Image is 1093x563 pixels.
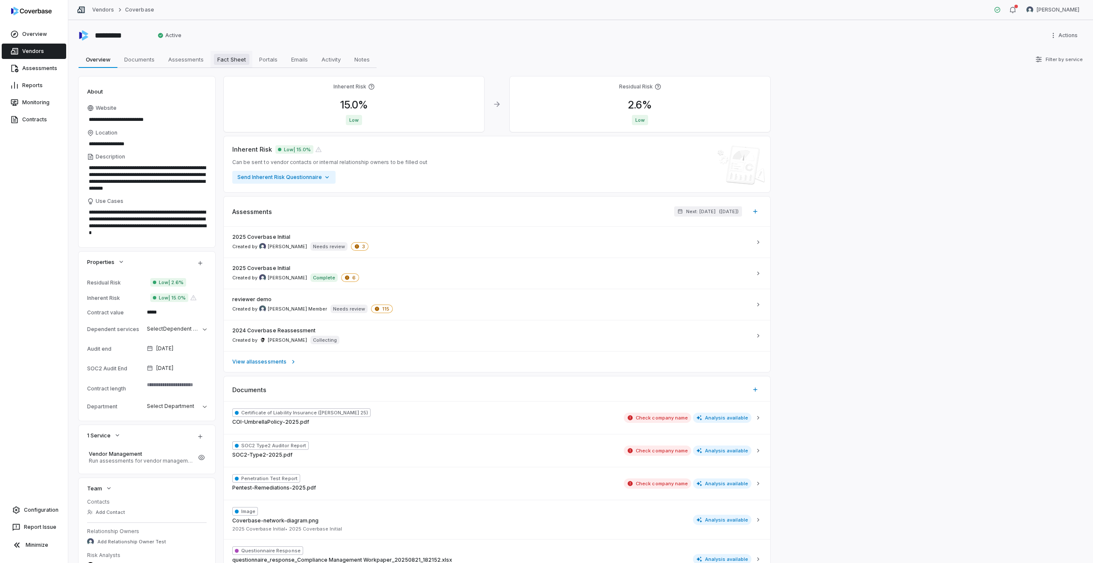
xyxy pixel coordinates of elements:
[87,114,192,126] input: Website
[2,78,66,93] a: Reports
[82,54,114,65] span: Overview
[89,457,193,464] span: Run assessments for vendor management
[214,54,249,65] span: Fact Sheet
[232,507,258,516] span: Image
[268,275,307,281] span: [PERSON_NAME]
[96,129,117,136] span: Location
[143,359,210,377] button: [DATE]
[3,537,64,554] button: Minimize
[232,337,307,343] span: Created by
[165,54,207,65] span: Assessments
[232,327,316,334] span: 2024 Coverbase Reassessment
[2,112,66,127] a: Contracts
[1021,3,1084,16] button: Lili Jiang avatar[PERSON_NAME]
[674,206,742,217] button: Next: [DATE]([DATE])
[87,498,207,505] dt: Contacts
[87,448,195,467] a: Vendor ManagementRun assessments for vendor management
[96,198,123,205] span: Use Cases
[87,538,94,545] img: Add Relationship Owner Test avatar
[313,337,337,343] p: Collecting
[232,517,319,524] span: Coverbase-network-diagram.png
[121,54,158,65] span: Documents
[624,446,691,456] span: Check company name
[1033,52,1085,67] button: Filter by service
[232,265,290,272] span: 2025 Coverbase Initial
[3,519,64,535] button: Report Issue
[232,484,316,491] span: Pentest-Remediations-2025.pdf
[2,26,66,42] a: Overview
[232,243,307,250] span: Created by
[87,528,207,535] dt: Relationship Owners
[232,474,300,483] span: Penetration Test Report
[87,258,114,266] span: Properties
[693,478,752,489] span: Analysis available
[268,337,307,343] span: [PERSON_NAME]
[268,306,327,312] span: [PERSON_NAME] Member
[232,546,303,555] span: Questionnaire Response
[85,481,115,496] button: Team
[1047,29,1083,42] button: More actions
[693,515,752,525] span: Analysis available
[259,243,266,250] img: David Gold avatar
[85,254,127,270] button: Properties
[224,402,770,434] button: Certificate of Liability Insurance ([PERSON_NAME] 25)COI-UmbrellaPolicy-2025.pdfCheck company nam...
[92,6,114,13] a: Vendors
[147,325,215,332] span: Select Dependent services
[143,340,210,358] button: [DATE]
[87,309,143,316] div: Contract value
[232,419,309,425] span: COI-UmbrellaPolicy-2025.pdf
[313,243,345,250] p: Needs review
[232,296,272,303] span: reviewer demo
[156,365,173,372] span: [DATE]
[224,351,770,372] a: View allassessments
[87,346,143,352] div: Audit end
[619,83,653,90] h4: Residual Risk
[96,153,125,160] span: Description
[2,95,66,110] a: Monitoring
[268,243,307,250] span: [PERSON_NAME]
[89,451,193,457] span: Vendor Management
[232,145,272,154] span: Inherent Risk
[686,208,716,215] span: Next: [DATE]
[259,305,266,312] img: Amanda Member avatar
[87,385,143,392] div: Contract length
[87,206,207,239] textarea: Use Cases
[719,208,739,215] span: ( [DATE] )
[351,242,368,251] span: 3
[150,278,186,287] span: Low | 2.6%
[232,441,309,450] span: SOC2 Type2 Auditor Report
[224,434,770,467] button: SOC2 Type2 Auditor ReportSOC2-Type2-2025.pdfCheck company nameAnalysis available
[87,88,103,95] span: About
[232,452,292,458] span: SOC2-Type2-2025.pdf
[2,61,66,76] a: Assessments
[232,159,427,166] span: Can be sent to vendor contacts or internal relationship owners to be filled out
[259,274,266,281] img: Amanda Pettenati avatar
[87,279,143,286] div: Residual Risk
[224,258,770,289] a: 2025 Coverbase InitialCreated by Amanda Pettenati avatar[PERSON_NAME]Complete6
[156,345,173,352] span: [DATE]
[125,6,154,13] a: Coverbase
[624,413,691,423] span: Check company name
[333,305,365,312] p: Needs review
[87,431,111,439] span: 1 Service
[87,552,207,559] dt: Risk Analysts
[289,526,342,532] span: 2025 Coverbase Initial
[333,99,375,111] span: 15.0 %
[224,227,770,258] a: 2025 Coverbase InitialCreated by David Gold avatar[PERSON_NAME]Needs review3
[232,408,371,417] span: Certificate of Liability Insurance ([PERSON_NAME] 25)
[624,478,691,489] span: Check company name
[288,54,311,65] span: Emails
[693,446,752,456] span: Analysis available
[3,502,64,518] a: Configuration
[232,358,286,365] span: View all assessments
[313,274,335,281] p: Complete
[232,171,336,184] button: Send Inherent Risk Questionnaire
[1037,6,1079,13] span: [PERSON_NAME]
[341,273,359,282] span: 6
[232,385,266,394] span: Documents
[285,526,287,532] span: •
[224,467,770,500] button: Penetration Test ReportPentest-Remediations-2025.pdfCheck company nameAnalysis available
[87,403,143,410] div: Department
[333,83,366,90] h4: Inherent Risk
[371,305,393,313] span: 115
